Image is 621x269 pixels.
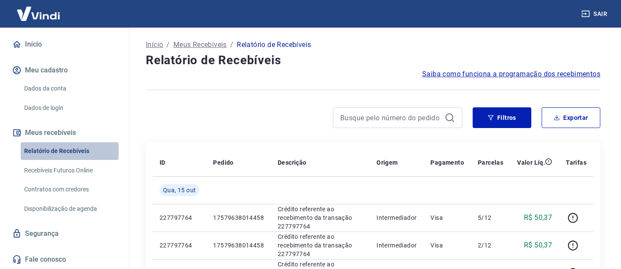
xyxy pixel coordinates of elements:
[213,241,264,250] p: 17579638014458
[166,40,169,50] p: /
[237,40,311,50] p: Relatório de Recebíveis
[478,213,503,222] p: 5/12
[430,241,464,250] p: Visa
[21,142,119,160] a: Relatório de Recebíveis
[580,6,611,22] button: Sair
[376,213,417,222] p: Intermediador
[21,162,119,179] a: Recebíveis Futuros Online
[542,107,600,128] button: Exportar
[478,241,503,250] p: 2/12
[278,205,363,231] p: Crédito referente ao recebimento da transação 227797764
[278,158,307,167] p: Descrição
[340,111,441,124] input: Busque pelo número do pedido
[10,224,119,243] a: Segurança
[160,241,199,250] p: 227797764
[430,158,464,167] p: Pagamento
[376,158,398,167] p: Origem
[566,158,586,167] p: Tarifas
[478,158,503,167] p: Parcelas
[213,158,233,167] p: Pedido
[173,40,227,50] a: Meus Recebíveis
[422,69,600,79] a: Saiba como funciona a programação dos recebimentos
[10,250,119,269] a: Fale conosco
[163,186,196,194] span: Qua, 15 out
[21,99,119,117] a: Dados de login
[21,80,119,97] a: Dados da conta
[517,158,545,167] p: Valor Líq.
[376,241,417,250] p: Intermediador
[10,0,66,27] img: Vindi
[21,200,119,218] a: Disponibilização de agenda
[146,40,163,50] a: Início
[473,107,531,128] button: Filtros
[21,181,119,198] a: Contratos com credores
[278,232,363,258] p: Crédito referente ao recebimento da transação 227797764
[10,123,119,142] button: Meus recebíveis
[10,35,119,54] a: Início
[230,40,233,50] p: /
[430,213,464,222] p: Visa
[524,213,552,223] p: R$ 50,37
[160,158,166,167] p: ID
[213,213,264,222] p: 17579638014458
[160,213,199,222] p: 227797764
[524,240,552,250] p: R$ 50,37
[10,61,119,80] button: Meu cadastro
[146,52,600,69] h4: Relatório de Recebíveis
